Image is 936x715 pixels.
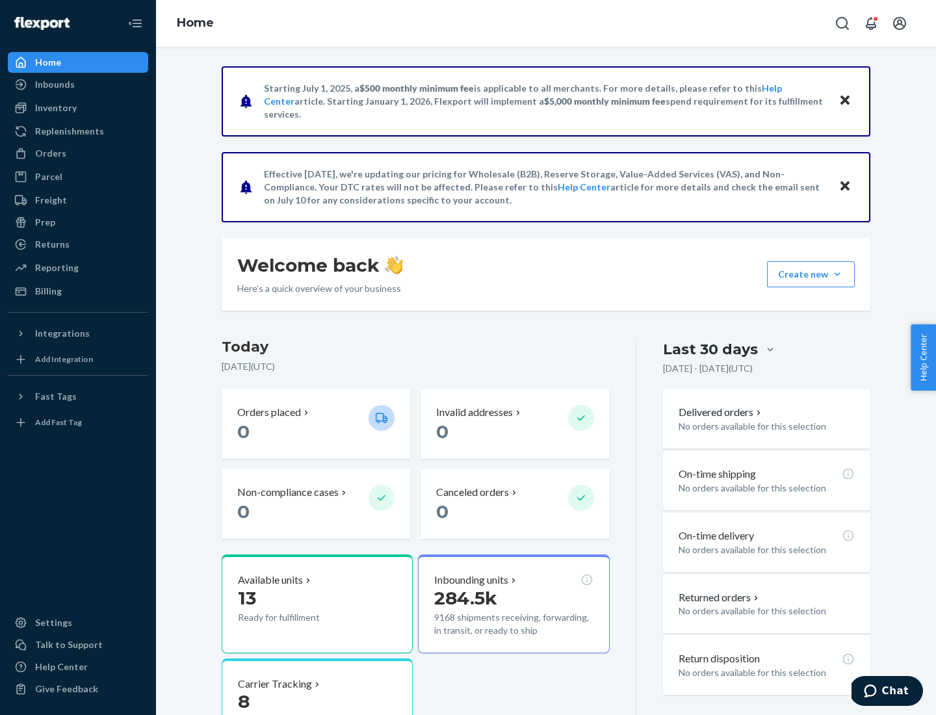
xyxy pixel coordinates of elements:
button: Talk to Support [8,634,148,655]
button: Give Feedback [8,679,148,699]
button: Integrations [8,323,148,344]
a: Billing [8,281,148,302]
button: Open Search Box [829,10,855,36]
button: Canceled orders 0 [421,469,609,539]
span: $5,000 monthly minimum fee [544,96,666,107]
button: Open account menu [887,10,913,36]
a: Help Center [8,656,148,677]
a: Help Center [558,181,610,192]
p: No orders available for this selection [679,543,855,556]
p: Available units [238,573,303,588]
h3: Today [222,337,610,357]
a: Prep [8,212,148,233]
div: Billing [35,285,62,298]
p: [DATE] - [DATE] ( UTC ) [663,362,753,375]
p: Ready for fulfillment [238,611,358,624]
div: Freight [35,194,67,207]
span: 284.5k [434,587,497,609]
p: Inbounding units [434,573,508,588]
div: Fast Tags [35,390,77,403]
p: Starting July 1, 2025, a is applicable to all merchants. For more details, please refer to this a... [264,82,826,121]
a: Add Fast Tag [8,412,148,433]
button: Delivered orders [679,405,764,420]
a: Inventory [8,97,148,118]
div: Settings [35,616,72,629]
button: Open notifications [858,10,884,36]
span: 0 [436,421,448,443]
p: Effective [DATE], we're updating our pricing for Wholesale (B2B), Reserve Storage, Value-Added Se... [264,168,826,207]
p: No orders available for this selection [679,604,855,617]
a: Settings [8,612,148,633]
a: Orders [8,143,148,164]
div: Parcel [35,170,62,183]
div: Inbounds [35,78,75,91]
div: Orders [35,147,66,160]
p: No orders available for this selection [679,666,855,679]
a: Returns [8,234,148,255]
p: No orders available for this selection [679,420,855,433]
div: Integrations [35,327,90,340]
button: Close [837,92,853,110]
button: Available units13Ready for fulfillment [222,554,413,653]
button: Close [837,177,853,196]
p: Invalid addresses [436,405,513,420]
button: Returned orders [679,590,761,605]
ol: breadcrumbs [166,5,224,42]
div: Add Fast Tag [35,417,82,428]
img: hand-wave emoji [385,256,403,274]
button: Invalid addresses 0 [421,389,609,459]
a: Freight [8,190,148,211]
div: Help Center [35,660,88,673]
div: Returns [35,238,70,251]
a: Home [8,52,148,73]
p: No orders available for this selection [679,482,855,495]
div: Add Integration [35,354,93,365]
button: Non-compliance cases 0 [222,469,410,539]
button: Help Center [911,324,936,391]
div: Last 30 days [663,339,758,359]
a: Add Integration [8,349,148,370]
button: Create new [767,261,855,287]
button: Fast Tags [8,386,148,407]
button: Orders placed 0 [222,389,410,459]
span: 0 [237,500,250,523]
div: Inventory [35,101,77,114]
a: Inbounds [8,74,148,95]
p: Return disposition [679,651,760,666]
div: Give Feedback [35,682,98,695]
div: Prep [35,216,55,229]
span: 0 [237,421,250,443]
div: Talk to Support [35,638,103,651]
p: Here’s a quick overview of your business [237,282,403,295]
p: On-time delivery [679,528,754,543]
div: Replenishments [35,125,104,138]
p: Canceled orders [436,485,509,500]
div: Reporting [35,261,79,274]
p: On-time shipping [679,467,756,482]
p: Carrier Tracking [238,677,312,692]
div: Home [35,56,61,69]
button: Close Navigation [122,10,148,36]
a: Parcel [8,166,148,187]
p: Orders placed [237,405,301,420]
p: [DATE] ( UTC ) [222,360,610,373]
p: 9168 shipments receiving, forwarding, in transit, or ready to ship [434,611,593,637]
span: 8 [238,690,250,712]
span: $500 monthly minimum fee [359,83,474,94]
a: Home [177,16,214,30]
p: Non-compliance cases [237,485,339,500]
span: 13 [238,587,256,609]
img: Flexport logo [14,17,70,30]
span: 0 [436,500,448,523]
a: Reporting [8,257,148,278]
button: Inbounding units284.5k9168 shipments receiving, forwarding, in transit, or ready to ship [418,554,609,653]
h1: Welcome back [237,253,403,277]
iframe: Opens a widget where you can chat to one of our agents [851,676,923,708]
a: Replenishments [8,121,148,142]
